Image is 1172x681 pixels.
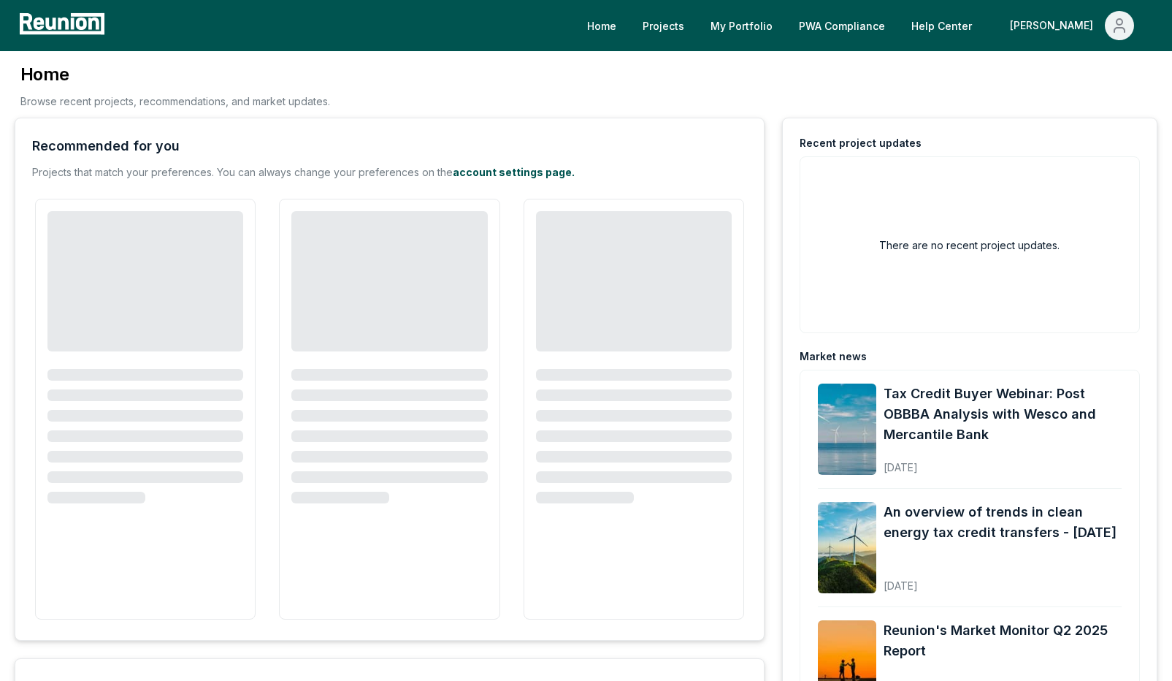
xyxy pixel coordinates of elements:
div: Recent project updates [800,136,922,151]
div: [DATE] [884,449,1122,475]
a: Tax Credit Buyer Webinar: Post OBBBA Analysis with Wesco and Mercantile Bank [884,384,1122,445]
h2: There are no recent project updates. [879,237,1060,253]
a: An overview of trends in clean energy tax credit transfers - [DATE] [884,502,1122,543]
a: account settings page. [453,166,575,178]
div: [DATE] [884,568,1122,593]
img: Tax Credit Buyer Webinar: Post OBBBA Analysis with Wesco and Mercantile Bank [818,384,876,475]
span: Projects that match your preferences. You can always change your preferences on the [32,166,453,178]
a: Reunion's Market Monitor Q2 2025 Report [884,620,1122,661]
img: An overview of trends in clean energy tax credit transfers - August 2025 [818,502,876,593]
h3: Home [20,63,330,86]
a: Home [575,11,628,40]
a: PWA Compliance [787,11,897,40]
a: Projects [631,11,696,40]
button: [PERSON_NAME] [998,11,1146,40]
div: Market news [800,349,867,364]
a: Help Center [900,11,984,40]
div: Recommended for you [32,136,180,156]
div: [PERSON_NAME] [1010,11,1099,40]
p: Browse recent projects, recommendations, and market updates. [20,94,330,109]
nav: Main [575,11,1157,40]
a: My Portfolio [699,11,784,40]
